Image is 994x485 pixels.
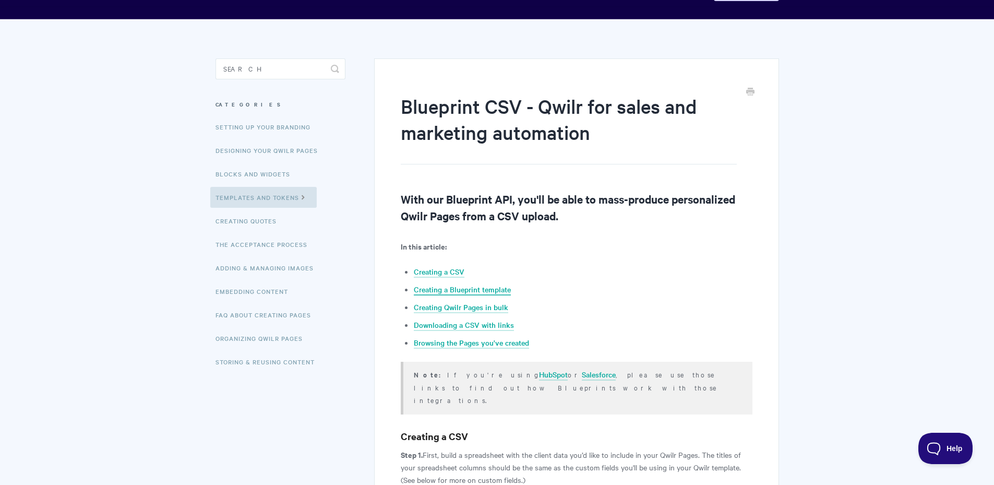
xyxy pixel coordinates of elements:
a: Templates and Tokens [210,187,317,208]
a: Blocks and Widgets [215,163,298,184]
a: Storing & Reusing Content [215,351,322,372]
strong: Note: [414,370,447,380]
iframe: Toggle Customer Support [918,433,973,464]
input: Search [215,58,345,79]
a: Print this Article [746,87,755,98]
p: If you're using or , please use those links to find out how Blueprints work with those integrations. [414,368,739,406]
a: Creating Quotes [215,210,284,231]
a: Creating Qwilr Pages in bulk [414,302,508,313]
a: Organizing Qwilr Pages [215,328,310,349]
a: Embedding Content [215,281,296,302]
a: HubSpot [539,369,568,381]
h3: Categories [215,95,345,114]
a: The Acceptance Process [215,234,315,255]
h2: With our Blueprint API, you'll be able to mass-produce personalized Qwilr Pages from a CSV upload. [401,191,752,224]
a: Salesforce [582,369,616,381]
strong: Step 1. [401,449,423,460]
strong: In this article: [401,241,447,252]
h3: Creating a CSV [401,429,752,444]
a: Downloading a CSV with links [414,320,514,331]
h1: Blueprint CSV - Qwilr for sales and marketing automation [401,93,736,164]
a: Setting up your Branding [215,116,318,137]
a: Adding & Managing Images [215,257,321,278]
a: Creating a CSV [414,266,464,278]
a: Browsing the Pages you've created [414,337,529,349]
a: FAQ About Creating Pages [215,304,319,325]
a: Creating a Blueprint template [414,284,511,295]
a: Designing Your Qwilr Pages [215,140,326,161]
